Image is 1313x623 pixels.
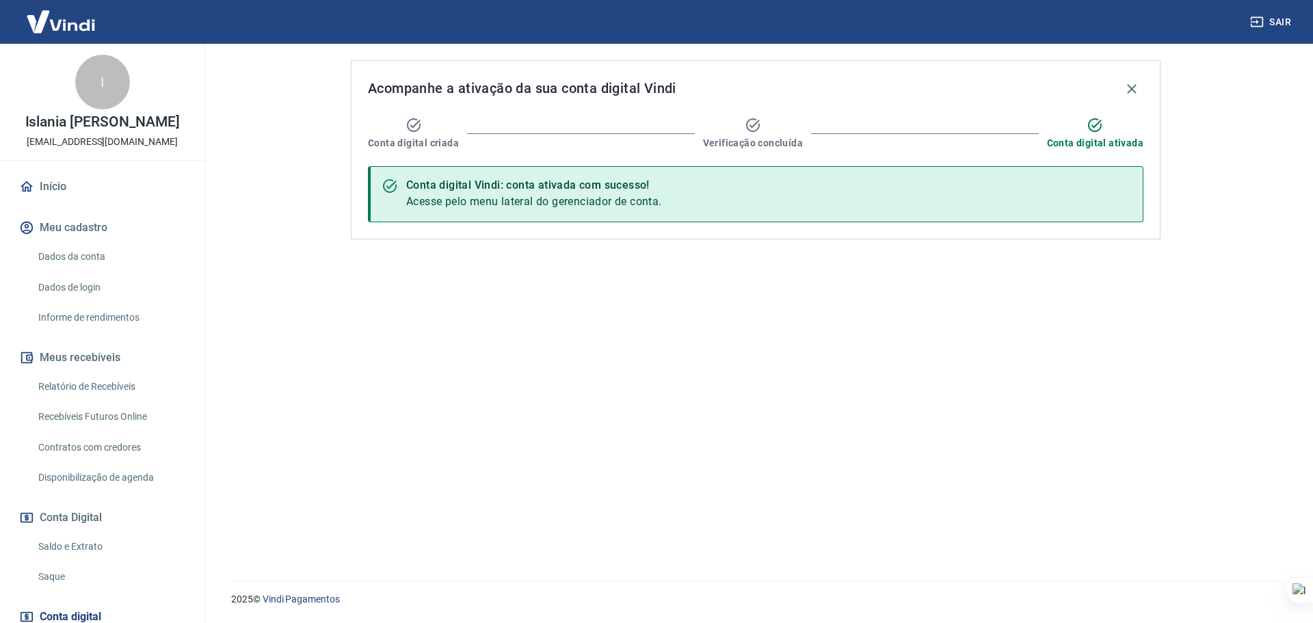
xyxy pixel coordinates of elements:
[16,503,188,533] button: Conta Digital
[231,592,1280,607] p: 2025 ©
[33,533,188,561] a: Saldo e Extrato
[33,373,188,401] a: Relatório de Recebíveis
[368,136,459,150] span: Conta digital criada
[406,195,662,208] span: Acesse pelo menu lateral do gerenciador de conta.
[25,115,180,129] p: Islania [PERSON_NAME]
[33,434,188,462] a: Contratos com credores
[16,1,105,42] img: Vindi
[16,172,188,202] a: Início
[75,55,130,109] div: I
[263,594,340,605] a: Vindi Pagamentos
[406,177,662,194] div: Conta digital Vindi: conta ativada com sucesso!
[16,343,188,373] button: Meus recebíveis
[16,213,188,243] button: Meu cadastro
[368,77,676,99] span: Acompanhe a ativação da sua conta digital Vindi
[33,464,188,492] a: Disponibilização de agenda
[33,243,188,271] a: Dados da conta
[33,403,188,431] a: Recebíveis Futuros Online
[33,304,188,332] a: Informe de rendimentos
[27,135,178,149] p: [EMAIL_ADDRESS][DOMAIN_NAME]
[33,274,188,302] a: Dados de login
[703,136,803,150] span: Verificação concluída
[1047,136,1143,150] span: Conta digital ativada
[33,563,188,591] a: Saque
[1247,10,1297,35] button: Sair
